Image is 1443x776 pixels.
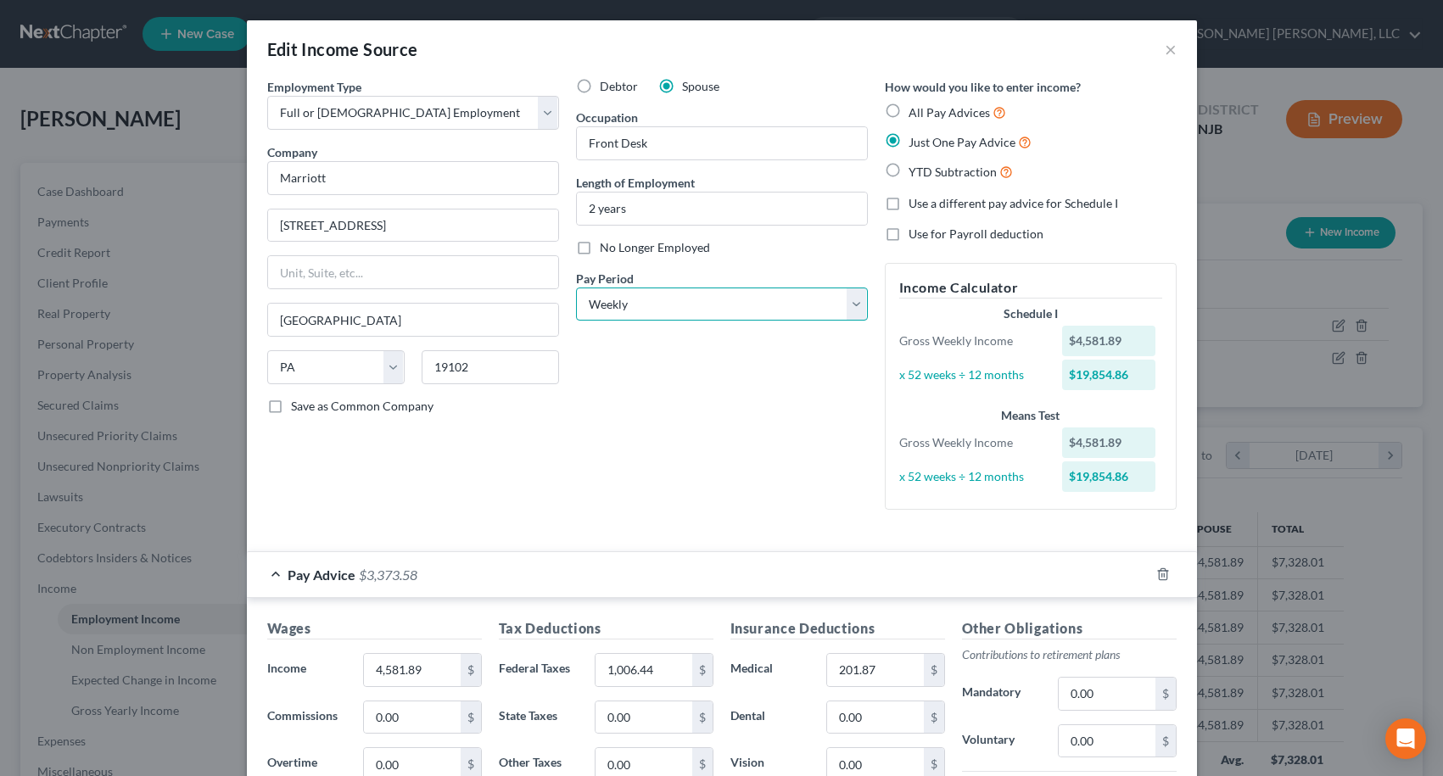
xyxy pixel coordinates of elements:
[909,165,997,179] span: YTD Subtraction
[596,701,691,734] input: 0.00
[924,701,944,734] div: $
[576,271,634,286] span: Pay Period
[600,240,710,254] span: No Longer Employed
[899,277,1162,299] h5: Income Calculator
[1062,326,1155,356] div: $4,581.89
[576,174,695,192] label: Length of Employment
[891,332,1054,349] div: Gross Weekly Income
[490,701,587,734] label: State Taxes
[1385,718,1426,759] div: Open Intercom Messenger
[1059,678,1155,710] input: 0.00
[267,80,361,94] span: Employment Type
[730,618,945,639] h5: Insurance Deductions
[692,654,713,686] div: $
[1155,725,1176,757] div: $
[682,79,719,93] span: Spouse
[827,654,923,686] input: 0.00
[267,37,418,61] div: Edit Income Source
[291,399,433,413] span: Save as Common Company
[909,196,1118,210] span: Use a different pay advice for Schedule I
[954,724,1050,758] label: Voluntary
[461,654,481,686] div: $
[267,661,306,675] span: Income
[827,701,923,734] input: 0.00
[499,618,713,639] h5: Tax Deductions
[722,653,819,687] label: Medical
[422,350,559,384] input: Enter zip...
[1059,725,1155,757] input: 0.00
[359,567,417,583] span: $3,373.58
[259,701,355,734] label: Commissions
[577,193,867,225] input: ex: 2 years
[1062,360,1155,390] div: $19,854.86
[461,701,481,734] div: $
[885,78,1081,96] label: How would you like to enter income?
[288,567,355,583] span: Pay Advice
[267,161,559,195] input: Search company by name...
[899,305,1162,322] div: Schedule I
[576,109,638,126] label: Occupation
[1165,39,1177,59] button: ×
[891,366,1054,383] div: x 52 weeks ÷ 12 months
[909,135,1015,149] span: Just One Pay Advice
[692,701,713,734] div: $
[1155,678,1176,710] div: $
[268,209,558,242] input: Enter address...
[268,256,558,288] input: Unit, Suite, etc...
[722,701,819,734] label: Dental
[600,79,638,93] span: Debtor
[891,468,1054,485] div: x 52 weeks ÷ 12 months
[909,105,990,120] span: All Pay Advices
[891,434,1054,451] div: Gross Weekly Income
[1062,461,1155,492] div: $19,854.86
[577,127,867,159] input: --
[962,618,1177,639] h5: Other Obligations
[899,407,1162,424] div: Means Test
[364,701,460,734] input: 0.00
[364,654,460,686] input: 0.00
[924,654,944,686] div: $
[490,653,587,687] label: Federal Taxes
[962,646,1177,663] p: Contributions to retirement plans
[267,145,317,159] span: Company
[267,618,482,639] h5: Wages
[954,677,1050,711] label: Mandatory
[268,304,558,336] input: Enter city...
[1062,427,1155,458] div: $4,581.89
[596,654,691,686] input: 0.00
[909,226,1043,241] span: Use for Payroll deduction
